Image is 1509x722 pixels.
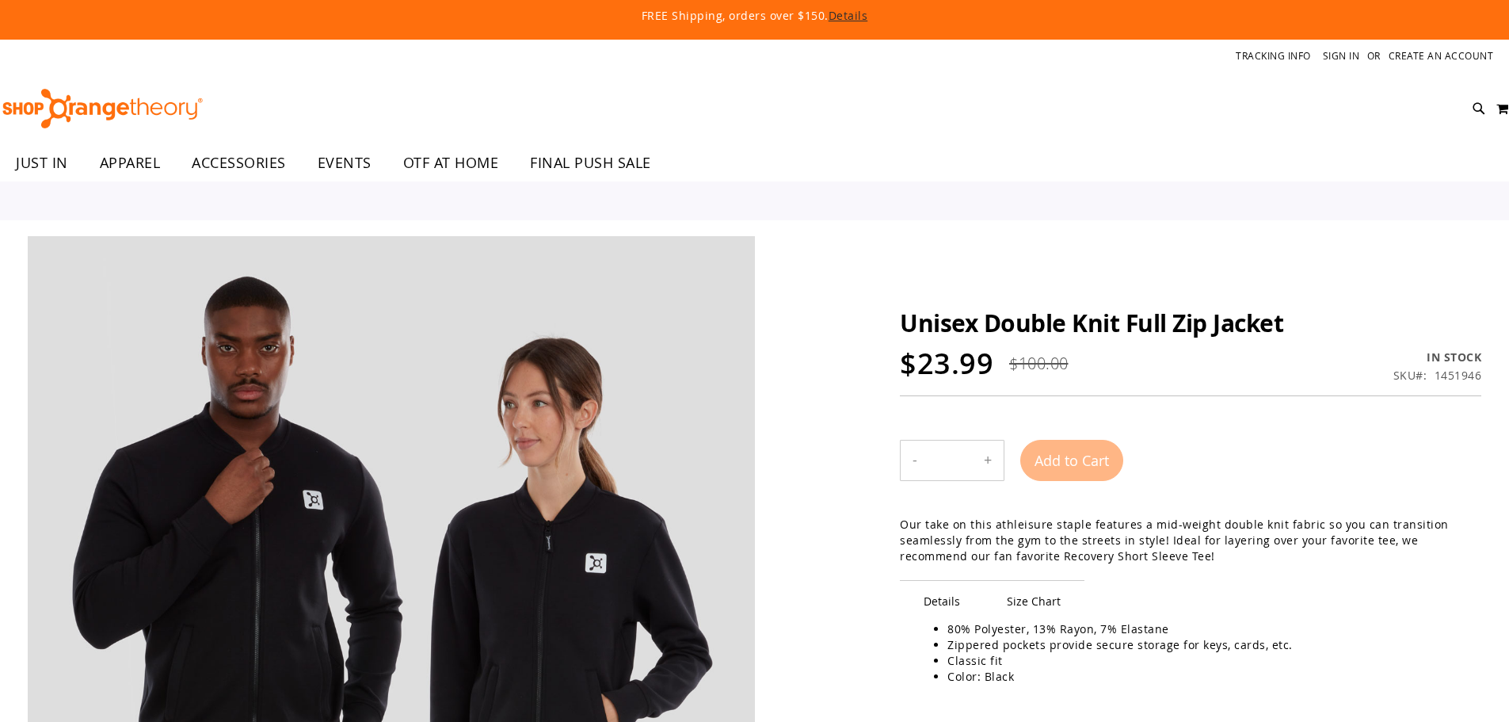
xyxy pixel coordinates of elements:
[901,441,929,480] button: Decrease product quantity
[1236,49,1311,63] a: Tracking Info
[900,580,984,621] span: Details
[1435,368,1482,384] div: 1451946
[972,441,1004,480] button: Increase product quantity
[900,517,1481,564] div: Our take on this athleisure staple features a mid-weight double knit fabric so you can transition...
[1389,49,1494,63] a: Create an Account
[1009,353,1069,374] span: $100.00
[983,580,1084,621] span: Size Chart
[947,669,1465,685] li: Color: Black
[947,653,1465,669] li: Classic fit
[530,145,651,181] span: FINAL PUSH SALE
[1393,350,1482,365] div: In stock
[900,344,993,383] span: $23.99
[1393,368,1427,383] strong: SKU
[900,307,1283,339] span: Unisex Double Knit Full Zip Jacket
[514,145,667,181] a: FINAL PUSH SALE
[403,145,499,181] span: OTF AT HOME
[947,621,1465,637] li: 80% Polyester, 13% Rayon, 7% Elastane
[192,145,286,181] span: ACCESSORIES
[302,145,387,181] a: EVENTS
[100,145,161,181] span: APPAREL
[1393,350,1482,365] div: Availability
[1323,49,1360,63] a: Sign In
[947,637,1465,653] li: Zippered pockets provide secure storage for keys, cards, etc.
[829,8,868,23] a: Details
[176,145,302,181] a: ACCESSORIES
[16,145,68,181] span: JUST IN
[318,145,372,181] span: EVENTS
[280,8,1230,24] p: FREE Shipping, orders over $150.
[387,145,515,181] a: OTF AT HOME
[929,441,972,479] input: Product quantity
[84,145,177,181] a: APPAREL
